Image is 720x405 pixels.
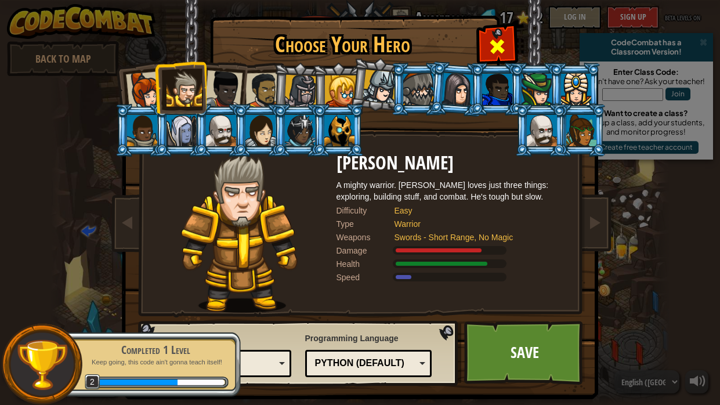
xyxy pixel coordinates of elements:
li: Senick Steelclaw [391,63,443,115]
h1: Choose Your Hero [212,32,473,57]
img: knight-pose.png [181,153,298,313]
li: Usara Master Wizard [273,104,325,157]
div: Moves at 6 meters per second. [337,272,569,283]
li: Illia Shieldsmith [233,104,285,157]
div: Warrior [395,218,557,230]
li: Zana Woodheart [554,104,606,157]
div: Speed [337,272,395,283]
li: Naria of the Leaf [509,63,562,115]
a: Save [464,321,585,385]
li: Sir Tharin Thunderfist [154,61,207,114]
div: Swords - Short Range, No Magic [395,232,557,243]
div: Deals 120% of listed Warrior weapon damage. [337,245,569,256]
div: Python (Default) [315,357,415,370]
div: Completed 1 Level [82,342,229,358]
li: Gordon the Stalwart [470,63,522,115]
div: Difficulty [337,205,395,216]
li: Amara Arrowhead [271,62,326,117]
div: Health [337,258,395,270]
div: Type [337,218,395,230]
div: Gains 140% of listed Warrior armor health. [337,258,569,270]
h2: [PERSON_NAME] [337,153,569,173]
li: Nalfar Cryptor [154,104,207,157]
li: Alejandro the Duelist [233,62,286,116]
span: 2 [85,374,100,390]
li: Ritic the Cold [312,104,364,157]
li: Arryn Stonewall [115,104,167,157]
li: Okar Stompfoot [194,104,246,157]
li: Miss Hushbaum [312,63,364,115]
li: Omarn Brewstone [428,61,484,117]
li: Hattori Hanzō [349,56,406,114]
li: Pender Spellbane [549,63,601,115]
img: trophy.png [16,338,68,391]
div: A mighty warrior. [PERSON_NAME] loves just three things: exploring, building stuff, and combat. H... [337,179,569,202]
li: Lady Ida Justheart [191,59,248,115]
div: Easy [395,205,557,216]
span: Programming Language [305,332,432,344]
img: language-selector-background.png [138,321,461,387]
p: Keep going, this code ain't gonna teach itself! [82,358,229,367]
div: Weapons [337,232,395,243]
li: Okar Stompfoot [515,104,567,157]
li: Captain Anya Weston [113,60,169,117]
div: Damage [337,245,395,256]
